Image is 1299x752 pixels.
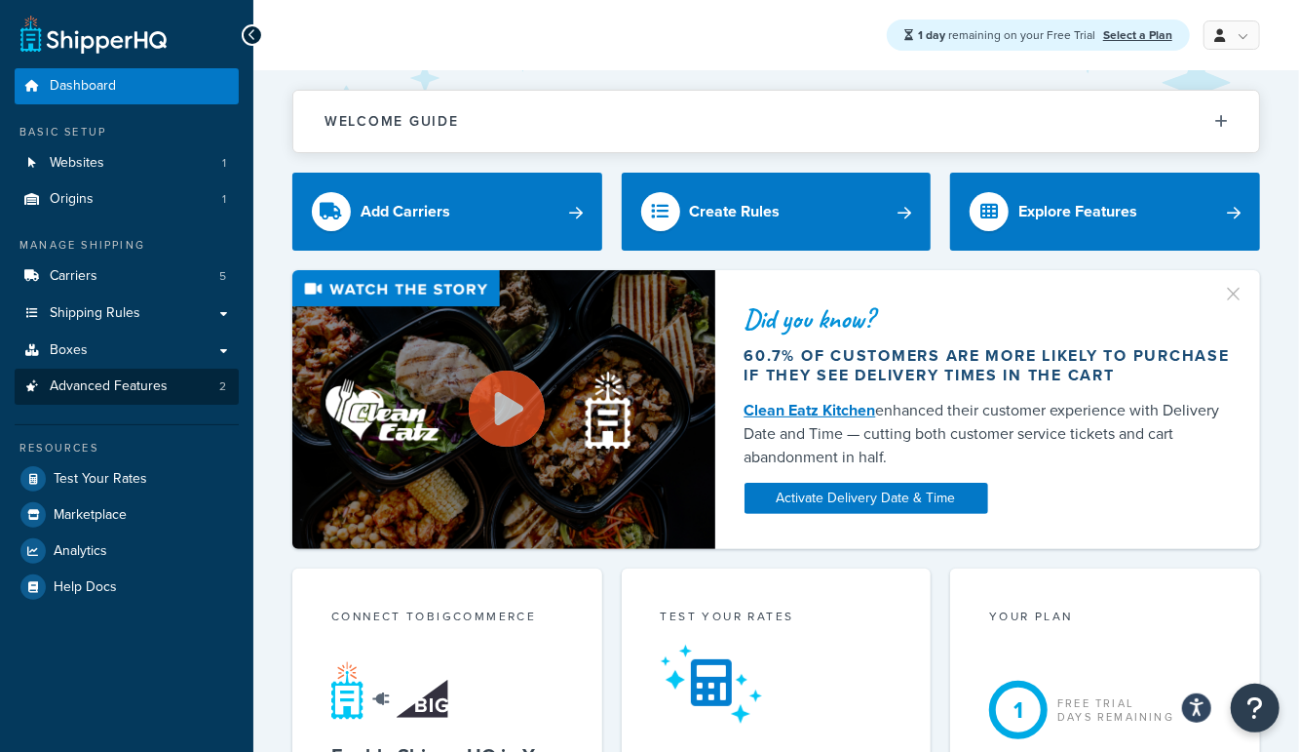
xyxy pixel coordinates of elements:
li: Origins [15,181,239,218]
img: connect-shq-bc-71769feb.svg [331,661,453,720]
a: Analytics [15,534,239,569]
a: Add Carriers [292,173,602,251]
div: 1 [989,681,1048,739]
h2: Welcome Guide [325,114,459,129]
a: Boxes [15,333,239,369]
span: Dashboard [50,78,116,95]
div: Test your rates [661,608,893,630]
button: Open Resource Center [1231,684,1280,732]
span: Shipping Rules [50,305,140,322]
li: Carriers [15,258,239,295]
div: Basic Setup [15,124,239,140]
img: Video thumbnail [292,270,715,549]
div: enhanced their customer experience with Delivery Date and Time — cutting both customer service ti... [745,399,1232,469]
div: Did you know? [745,305,1232,333]
a: Activate Delivery Date & Time [745,483,988,514]
span: Advanced Features [50,378,168,395]
a: Create Rules [622,173,932,251]
span: 2 [219,378,226,395]
div: Explore Features [1018,198,1137,225]
a: Help Docs [15,570,239,605]
div: Resources [15,440,239,456]
div: 60.7% of customers are more likely to purchase if they see delivery times in the cart [745,346,1232,385]
span: Marketplace [54,507,127,524]
a: Websites1 [15,145,239,181]
a: Shipping Rules [15,296,239,332]
div: Create Rules [690,198,781,225]
a: Carriers5 [15,258,239,295]
li: Websites [15,145,239,181]
span: Websites [50,155,104,172]
span: Carriers [50,268,97,285]
span: Test Your Rates [54,471,147,488]
div: Free Trial Days Remaining [1057,696,1174,724]
a: Clean Eatz Kitchen [745,399,876,421]
div: Your Plan [989,608,1221,630]
a: Dashboard [15,68,239,104]
button: Welcome Guide [293,91,1259,152]
span: Help Docs [54,579,117,596]
a: Origins1 [15,181,239,218]
span: 1 [222,191,226,208]
span: remaining on your Free Trial [918,26,1098,44]
div: Add Carriers [361,198,450,225]
a: Marketplace [15,497,239,533]
span: Origins [50,191,94,208]
span: Boxes [50,342,88,359]
div: Manage Shipping [15,237,239,254]
a: Explore Features [950,173,1260,251]
span: 1 [222,155,226,172]
a: Advanced Features2 [15,369,239,405]
li: Advanced Features [15,369,239,405]
span: 5 [219,268,226,285]
strong: 1 day [918,26,945,44]
div: Connect to BigCommerce [331,608,563,630]
a: Select a Plan [1103,26,1172,44]
span: Analytics [54,543,107,560]
a: Test Your Rates [15,461,239,496]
